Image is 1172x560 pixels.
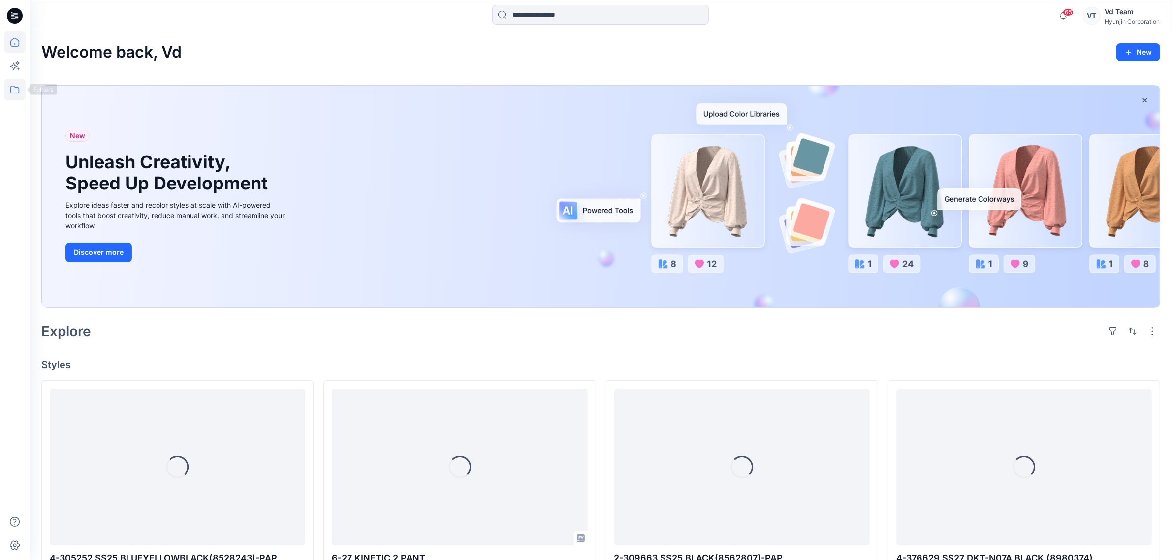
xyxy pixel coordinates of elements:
[65,243,287,262] a: Discover more
[1105,18,1160,25] div: Hyunjin Corporation
[1116,43,1160,61] button: New
[70,130,85,142] span: New
[1063,8,1074,16] span: 65
[1083,7,1101,25] div: VT
[41,43,182,62] h2: Welcome back, Vd
[65,200,287,231] div: Explore ideas faster and recolor styles at scale with AI-powered tools that boost creativity, red...
[1105,6,1160,18] div: Vd Team
[65,152,272,194] h1: Unleash Creativity, Speed Up Development
[41,359,1160,371] h4: Styles
[41,323,91,339] h2: Explore
[65,243,132,262] button: Discover more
